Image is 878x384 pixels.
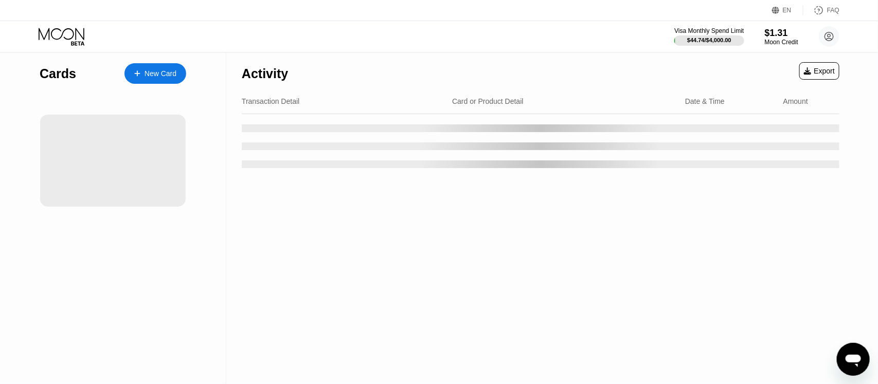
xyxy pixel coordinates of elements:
div: FAQ [803,5,839,15]
div: Amount [783,97,808,105]
div: Moon Credit [765,39,798,46]
div: $1.31Moon Credit [765,28,798,46]
div: Transaction Detail [242,97,299,105]
div: Visa Monthly Spend Limit [674,27,744,34]
div: FAQ [827,7,839,14]
div: Export [799,62,839,80]
div: Export [804,67,835,75]
div: $44.74 / $4,000.00 [687,37,731,43]
div: EN [783,7,792,14]
div: New Card [124,63,186,84]
iframe: Button to launch messaging window [837,343,870,376]
div: Card or Product Detail [452,97,524,105]
div: Date & Time [685,97,725,105]
div: Activity [242,66,288,81]
div: $1.31 [765,28,798,39]
div: Visa Monthly Spend Limit$44.74/$4,000.00 [674,27,744,46]
div: New Card [145,69,176,78]
div: Cards [40,66,76,81]
div: EN [772,5,803,15]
